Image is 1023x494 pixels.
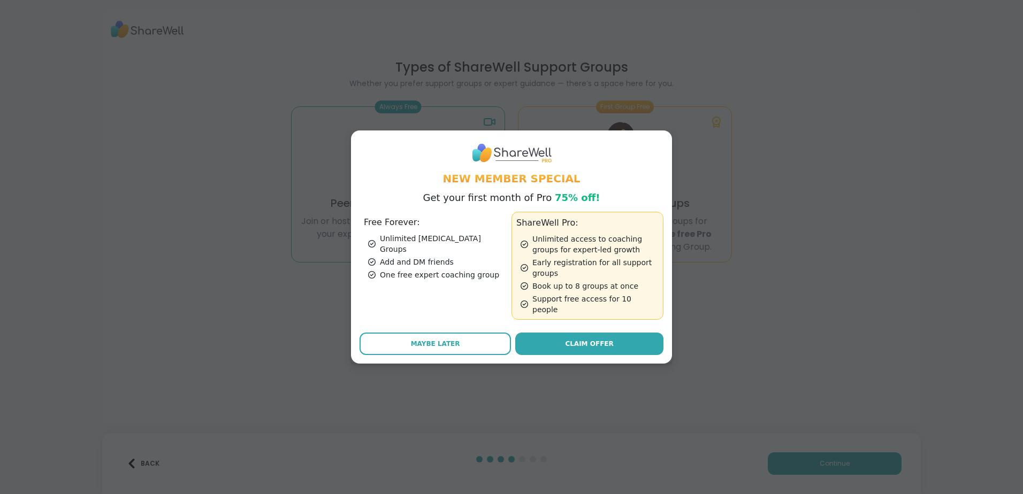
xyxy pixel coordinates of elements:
span: 75% off! [555,192,600,203]
img: ShareWell Logo [471,139,552,166]
a: Claim Offer [515,333,663,355]
div: Book up to 8 groups at once [521,281,659,291]
div: Add and DM friends [368,257,507,267]
button: Maybe Later [360,333,511,355]
div: Support free access for 10 people [521,294,659,315]
span: Claim Offer [565,339,613,349]
h1: New Member Special [360,171,663,186]
h3: ShareWell Pro: [516,217,659,229]
div: Unlimited access to coaching groups for expert-led growth [521,234,659,255]
div: Early registration for all support groups [521,257,659,279]
div: One free expert coaching group [368,269,507,280]
h3: Free Forever: [364,216,507,229]
span: Maybe Later [411,339,460,349]
div: Unlimited [MEDICAL_DATA] Groups [368,233,507,254]
p: Get your first month of Pro [423,190,600,205]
